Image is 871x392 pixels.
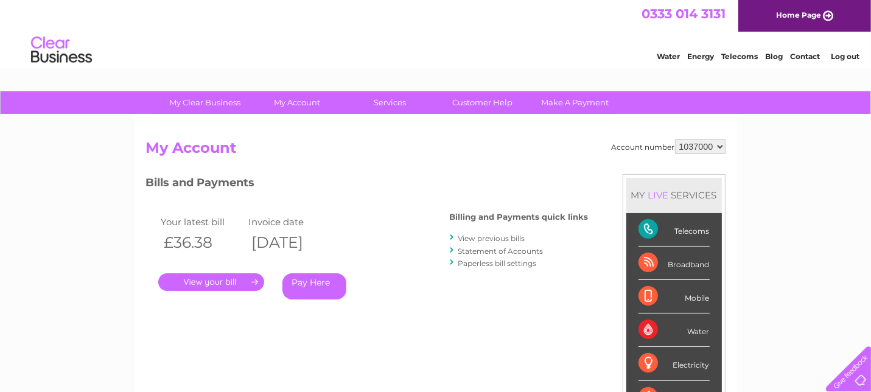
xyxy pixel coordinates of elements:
a: Pay Here [282,273,346,299]
a: My Clear Business [155,91,255,114]
a: Telecoms [721,52,758,61]
div: Electricity [638,347,710,380]
div: Broadband [638,247,710,280]
div: Account number [612,139,726,154]
img: logo.png [30,32,93,69]
div: Telecoms [638,213,710,247]
a: Water [657,52,680,61]
a: Customer Help [432,91,533,114]
a: Energy [687,52,714,61]
a: 0333 014 3131 [642,6,726,21]
a: Blog [765,52,783,61]
h3: Bills and Payments [146,174,589,195]
a: My Account [247,91,348,114]
a: Log out [831,52,859,61]
th: [DATE] [245,230,333,255]
h2: My Account [146,139,726,163]
div: Water [638,313,710,347]
a: View previous bills [458,234,525,243]
td: Invoice date [245,214,333,230]
div: LIVE [646,189,671,201]
a: . [158,273,264,291]
a: Services [340,91,440,114]
div: Mobile [638,280,710,313]
h4: Billing and Payments quick links [450,212,589,222]
a: Make A Payment [525,91,625,114]
th: £36.38 [158,230,246,255]
a: Paperless bill settings [458,259,537,268]
a: Contact [790,52,820,61]
div: Clear Business is a trading name of Verastar Limited (registered in [GEOGRAPHIC_DATA] No. 3667643... [149,7,724,59]
a: Statement of Accounts [458,247,544,256]
td: Your latest bill [158,214,246,230]
div: MY SERVICES [626,178,722,212]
